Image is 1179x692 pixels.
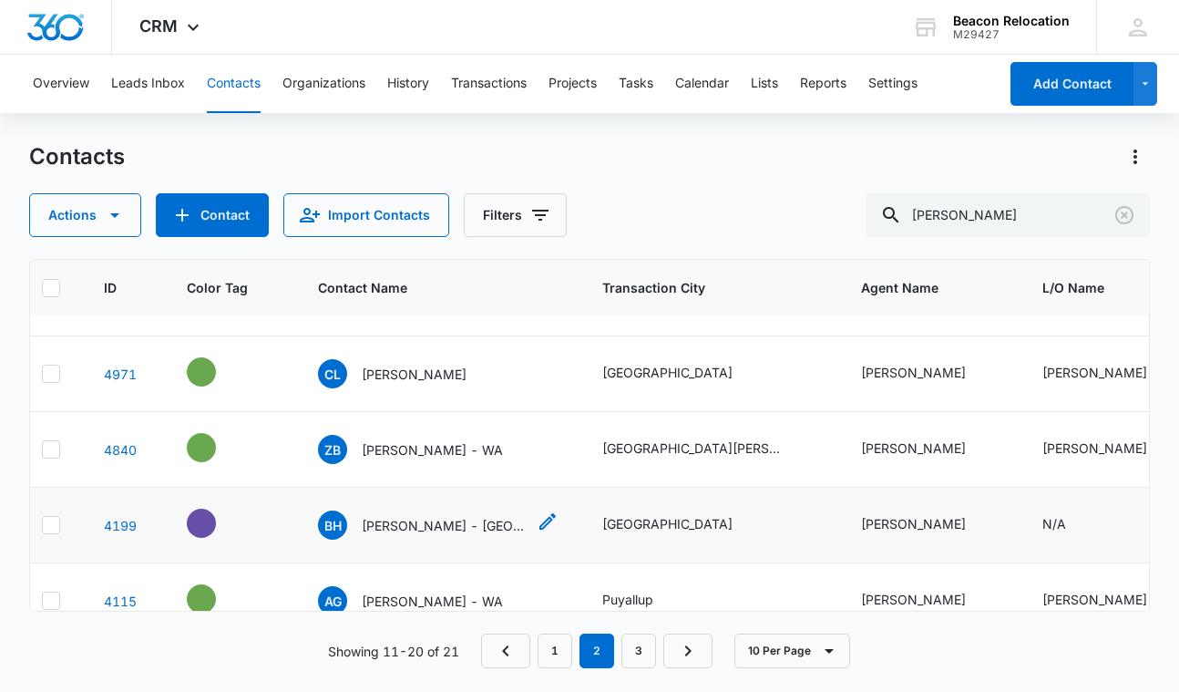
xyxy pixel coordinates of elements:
button: Import Contacts [283,193,449,237]
a: Navigate to contact details page for Brittany Haun - Seattle, WA [104,518,137,533]
button: Contacts [207,55,261,113]
div: Puyallup [602,590,653,609]
button: Lists [751,55,778,113]
span: AG [318,586,347,615]
button: Filters [464,193,567,237]
input: Search Contacts [866,193,1150,237]
button: Settings [868,55,918,113]
div: Transaction City - Fort Lewis - Select to Edit Field [602,439,817,460]
p: Showing 11-20 of 21 [328,642,459,661]
span: Contact Name [318,278,532,297]
div: Contact Name - Brittany Haun - Seattle, WA - Select to Edit Field [318,511,559,540]
button: Overview [33,55,89,113]
a: Next Page [663,634,713,668]
a: Page 3 [621,634,656,668]
div: - - Select to Edit Field [187,584,249,614]
button: Add Contact [1010,62,1133,106]
div: Contact Name - Cindy Liu - WA - Select to Edit Field [318,359,499,388]
span: Transaction City [602,278,817,297]
div: Transaction City - Puyallup - Select to Edit Field [602,590,686,612]
span: CL [318,359,347,388]
div: Agent Name - Brittany Haun - Select to Edit Field [861,590,999,612]
div: Agent Name - Brittany Haun - Select to Edit Field [861,439,999,460]
div: [GEOGRAPHIC_DATA] [602,363,733,382]
button: Add Contact [156,193,269,237]
div: account id [953,28,1070,41]
div: [PERSON_NAME] [861,363,966,382]
button: Actions [1121,142,1150,171]
p: [PERSON_NAME] [362,365,466,384]
button: Clear [1110,201,1139,230]
button: 10 Per Page [734,634,850,668]
a: Navigate to contact details page for Cindy Liu - WA [104,367,137,382]
div: [PERSON_NAME] [1042,439,1147,458]
a: Navigate to contact details page for Abel Guillen - WA [104,594,137,609]
div: [PERSON_NAME] [861,439,966,458]
button: Tasks [619,55,653,113]
div: Contact Name - Abel Guillen - WA - Select to Edit Field [318,586,536,615]
p: [PERSON_NAME] - [GEOGRAPHIC_DATA], [GEOGRAPHIC_DATA] [362,516,526,535]
div: Agent Name - Brittany Haun - Select to Edit Field [861,514,999,536]
div: [PERSON_NAME] [861,514,966,533]
div: [GEOGRAPHIC_DATA] [602,514,733,533]
a: Navigate to contact details page for Zachary Buccino - WA [104,442,137,458]
button: Calendar [675,55,729,113]
button: Organizations [282,55,365,113]
button: History [387,55,429,113]
div: Contact Name - Zachary Buccino - WA - Select to Edit Field [318,435,536,464]
div: N/A [1042,514,1066,533]
button: Transactions [451,55,527,113]
p: [PERSON_NAME] - WA [362,592,503,611]
div: [PERSON_NAME] [1042,590,1147,609]
h1: Contacts [29,143,125,170]
div: - - Select to Edit Field [187,433,249,462]
div: Agent Name - Brittany Haun - Select to Edit Field [861,363,999,385]
div: [PERSON_NAME] [1042,363,1147,382]
button: Actions [29,193,141,237]
div: [GEOGRAPHIC_DATA][PERSON_NAME] [602,439,784,458]
span: ZB [318,435,347,464]
span: Color Tag [187,278,248,297]
span: ID [104,278,117,297]
span: CRM [139,16,178,36]
button: Projects [548,55,597,113]
a: Previous Page [481,634,530,668]
span: Agent Name [861,278,999,297]
a: Page 1 [538,634,572,668]
div: Transaction City - Seattle - Select to Edit Field [602,363,765,385]
div: account name [953,14,1070,28]
em: 2 [579,634,614,668]
div: Transaction City - Seattle - Select to Edit Field [602,514,765,536]
div: [PERSON_NAME] [861,590,966,609]
span: BH [318,511,347,540]
nav: Pagination [481,634,713,668]
button: Reports [800,55,846,113]
div: - - Select to Edit Field [187,357,249,387]
p: [PERSON_NAME] - WA [362,440,503,460]
div: L/O Name - N/A - Select to Edit Field [1042,514,1099,536]
div: - - Select to Edit Field [187,509,249,538]
button: Leads Inbox [111,55,185,113]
